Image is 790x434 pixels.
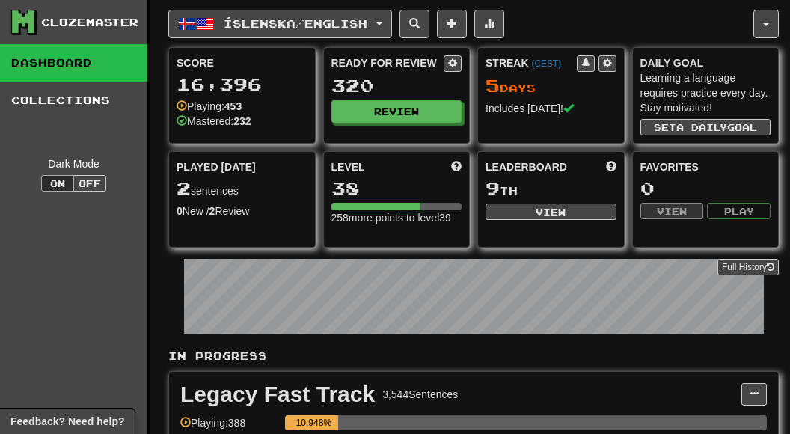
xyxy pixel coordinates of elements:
div: New / Review [177,204,307,218]
a: (CEST) [531,58,561,69]
span: Open feedback widget [10,414,124,429]
div: Clozemaster [41,15,138,30]
span: a daily [676,122,727,132]
div: Legacy Fast Track [180,383,375,406]
span: 5 [486,75,500,96]
div: 258 more points to level 39 [331,210,462,225]
p: In Progress [168,349,779,364]
div: Daily Goal [640,55,771,70]
button: Play [707,203,771,219]
div: 320 [331,76,462,95]
span: Level [331,159,365,174]
div: Favorites [640,159,771,174]
div: sentences [177,179,307,198]
span: 2 [177,177,191,198]
div: Day s [486,76,616,96]
a: Full History [717,259,779,275]
div: 0 [640,179,771,198]
div: Dark Mode [11,156,136,171]
button: On [41,175,74,192]
div: Score [177,55,307,70]
div: Streak [486,55,577,70]
div: Playing: [177,99,242,114]
button: Off [73,175,106,192]
span: 9 [486,177,500,198]
button: Add sentence to collection [437,10,467,38]
button: More stats [474,10,504,38]
strong: 2 [209,205,215,217]
button: Íslenska/English [168,10,392,38]
strong: 232 [233,115,251,127]
button: View [486,204,616,220]
span: Score more points to level up [451,159,462,174]
div: 3,544 Sentences [382,387,458,402]
div: 38 [331,179,462,198]
strong: 453 [224,100,242,112]
div: th [486,179,616,198]
div: Learning a language requires practice every day. Stay motivated! [640,70,771,115]
button: Seta dailygoal [640,119,771,135]
span: This week in points, UTC [606,159,616,174]
div: 16,396 [177,75,307,94]
div: Includes [DATE]! [486,101,616,116]
div: Mastered: [177,114,251,129]
button: Review [331,100,462,123]
span: Leaderboard [486,159,567,174]
span: Íslenska / English [224,17,367,30]
span: Played [DATE] [177,159,256,174]
button: View [640,203,704,219]
button: Search sentences [399,10,429,38]
div: 10.948% [290,415,337,430]
strong: 0 [177,205,183,217]
div: Ready for Review [331,55,444,70]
